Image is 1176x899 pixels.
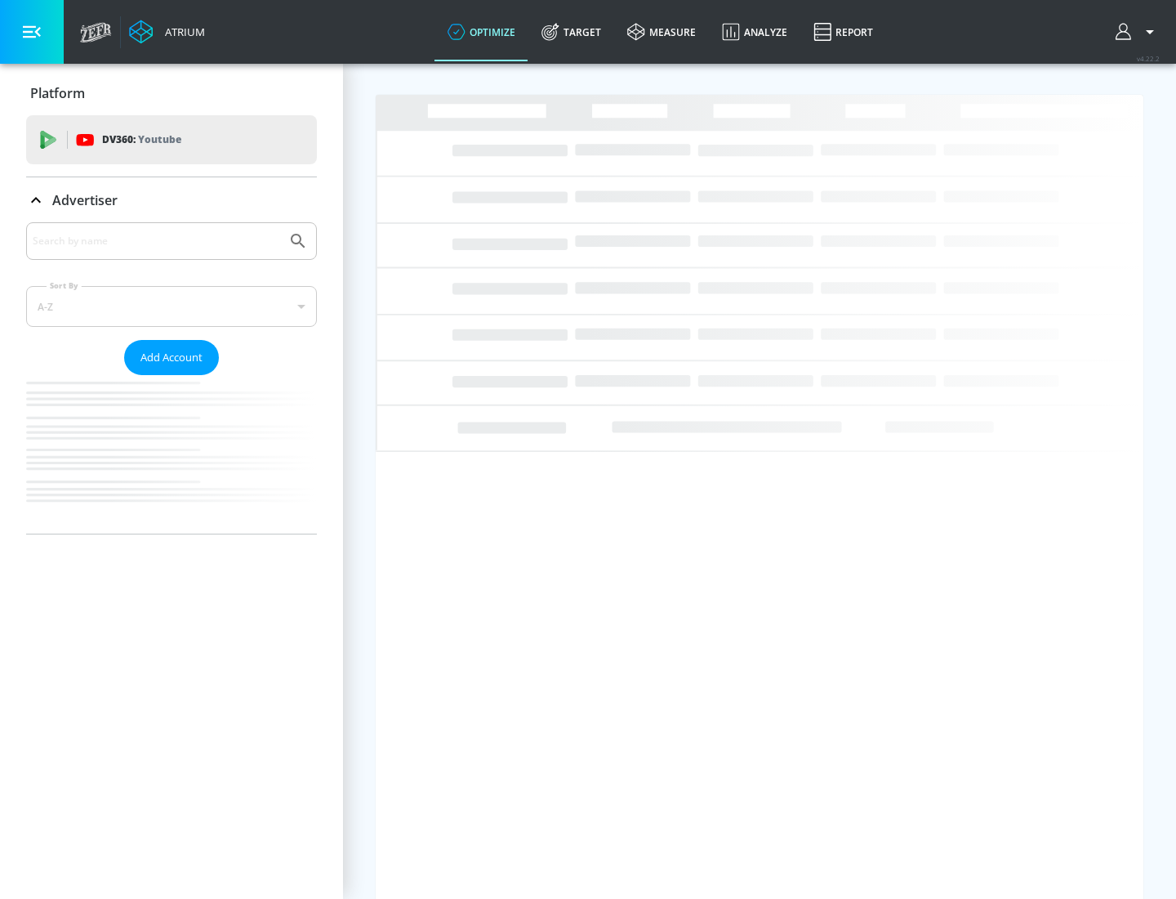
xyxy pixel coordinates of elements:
[140,348,203,367] span: Add Account
[800,2,886,61] a: Report
[129,20,205,44] a: Atrium
[709,2,800,61] a: Analyze
[434,2,528,61] a: optimize
[1137,54,1160,63] span: v 4.22.2
[26,375,317,534] nav: list of Advertiser
[124,340,219,375] button: Add Account
[102,131,181,149] p: DV360:
[26,70,317,116] div: Platform
[158,25,205,39] div: Atrium
[26,115,317,164] div: DV360: Youtube
[528,2,614,61] a: Target
[30,84,85,102] p: Platform
[33,230,280,252] input: Search by name
[26,222,317,534] div: Advertiser
[52,191,118,209] p: Advertiser
[26,177,317,223] div: Advertiser
[138,131,181,148] p: Youtube
[614,2,709,61] a: measure
[26,286,317,327] div: A-Z
[47,280,82,291] label: Sort By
